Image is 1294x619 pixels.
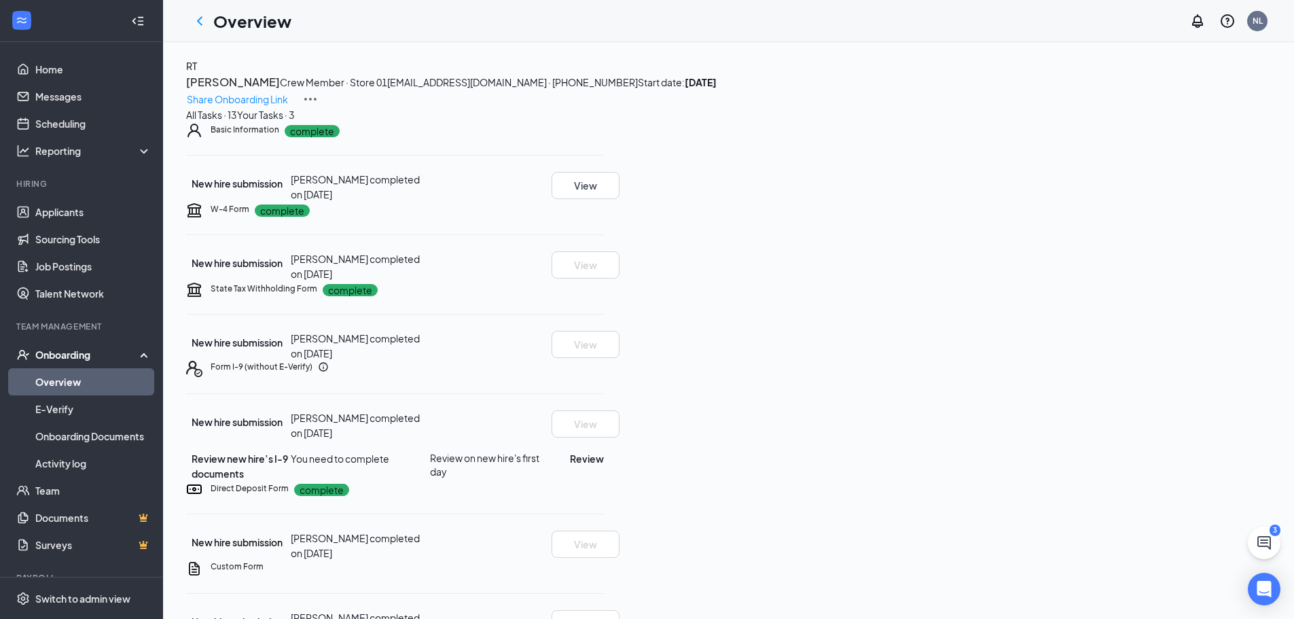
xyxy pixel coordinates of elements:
[211,561,264,573] h5: Custom Form
[35,368,151,395] a: Overview
[685,76,717,88] strong: [DATE]
[35,477,151,504] a: Team
[1189,13,1206,29] svg: Notifications
[186,122,202,139] svg: User
[35,83,151,110] a: Messages
[211,361,312,373] h5: Form I-9 (without E-Verify)
[131,14,145,28] svg: Collapse
[186,361,202,377] svg: FormI9EVerifyIcon
[211,283,317,295] h5: State Tax Withholding Form
[192,13,208,29] svg: ChevronLeft
[35,144,152,158] div: Reporting
[186,58,197,73] button: RT
[16,572,149,584] div: Payroll
[16,592,30,605] svg: Settings
[35,198,151,226] a: Applicants
[291,173,420,200] span: [PERSON_NAME] completed on [DATE]
[302,91,319,107] img: More Actions
[1253,15,1263,26] div: NL
[186,107,237,122] div: All Tasks · 13
[16,144,30,158] svg: Analysis
[552,531,619,558] button: View
[35,592,130,605] div: Switch to admin view
[35,348,140,361] div: Onboarding
[35,504,151,531] a: DocumentsCrown
[35,280,151,307] a: Talent Network
[552,410,619,438] button: View
[192,453,288,480] span: Review new hire’s I-9 documents
[280,76,387,88] span: Crew Member · Store 01
[192,257,283,269] span: New hire submission
[186,481,202,497] svg: DirectDepositIcon
[570,451,604,466] button: Review
[192,336,283,349] span: New hire submission
[186,91,289,107] button: Share Onboarding Link
[186,561,202,577] svg: CustomFormIcon
[16,348,30,361] svg: UserCheck
[294,484,349,496] p: complete
[35,226,151,253] a: Sourcing Tools
[1219,13,1236,29] svg: QuestionInfo
[291,253,420,280] span: [PERSON_NAME] completed on [DATE]
[213,10,291,33] h1: Overview
[285,125,340,137] p: complete
[318,361,329,372] svg: Info
[186,281,202,298] svg: TaxGovernmentIcon
[211,203,249,215] h5: W-4 Form
[255,205,310,217] p: complete
[387,76,638,88] span: [EMAIL_ADDRESS][DOMAIN_NAME] · [PHONE_NUMBER]
[291,453,389,465] span: You need to complete
[35,531,151,559] a: SurveysCrown
[211,124,279,136] h5: Basic Information
[15,14,29,27] svg: WorkstreamLogo
[291,412,420,439] span: [PERSON_NAME] completed on [DATE]
[237,107,295,122] div: Your Tasks · 3
[291,532,420,559] span: [PERSON_NAME] completed on [DATE]
[1248,573,1280,605] div: Open Intercom Messenger
[291,332,420,359] span: [PERSON_NAME] completed on [DATE]
[192,177,283,190] span: New hire submission
[192,536,283,548] span: New hire submission
[192,416,283,428] span: New hire submission
[35,56,151,83] a: Home
[638,76,717,88] span: Start date:
[430,451,552,478] span: Review on new hire's first day
[186,202,202,218] svg: TaxGovernmentIcon
[35,110,151,137] a: Scheduling
[1270,525,1280,536] div: 3
[35,423,151,450] a: Onboarding Documents
[552,251,619,279] button: View
[16,321,149,332] div: Team Management
[211,482,289,495] h5: Direct Deposit Form
[552,331,619,358] button: View
[1248,527,1280,559] button: ChatActive
[16,178,149,190] div: Hiring
[35,253,151,280] a: Job Postings
[35,450,151,477] a: Activity log
[35,395,151,423] a: E-Verify
[187,92,288,107] p: Share Onboarding Link
[1256,535,1272,551] svg: ChatActive
[186,73,280,91] button: [PERSON_NAME]
[552,172,619,199] button: View
[323,284,378,296] p: complete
